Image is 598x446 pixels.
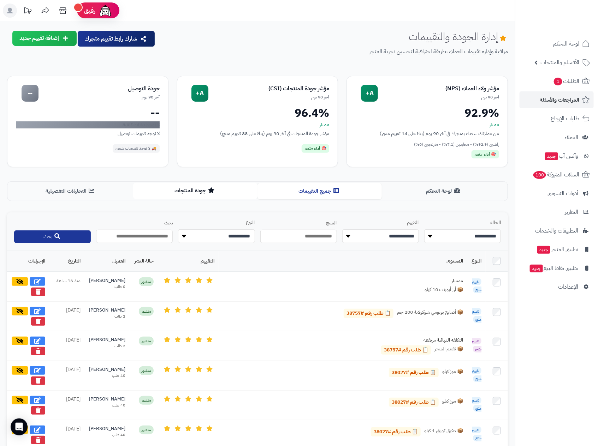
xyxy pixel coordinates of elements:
th: التقييم [158,251,219,272]
span: لوحة التحكم [553,39,579,49]
th: النوع [467,251,486,272]
a: 📋 طلب رقم #38027 [371,427,421,436]
div: A+ [361,85,378,102]
span: 📦 تقييم المتجر [434,345,463,355]
a: تطبيق نقاط البيعجديد [520,260,594,277]
span: 📦 موز كيلو [442,368,463,377]
div: 🚚 لا توجد تقييمات شحن [113,144,160,153]
div: 40 طلب [89,432,125,438]
div: [PERSON_NAME] [89,337,125,343]
a: 📋 طلب رقم #38027 [389,368,439,377]
div: Open Intercom Messenger [11,418,28,435]
a: 📋 طلب رقم #38757 [344,309,393,318]
div: -- [16,107,160,119]
span: 📦 دقيق كويتي 1 كيلو [424,427,463,436]
span: جديد [545,152,558,160]
span: التقارير [565,207,578,217]
span: تطبيق نقاط البيع [529,263,578,273]
span: طلبات الإرجاع [551,114,579,123]
a: لوحة التحكم [520,35,594,52]
div: [PERSON_NAME] [89,277,125,284]
a: تطبيق المتجرجديد [520,241,594,258]
a: المراجعات والأسئلة [520,91,594,108]
a: الإعدادات [520,278,594,295]
td: [DATE] [49,331,85,361]
div: ممتاز [355,121,499,128]
span: جديد [530,265,543,272]
div: من عملائك سعداء بمتجرك في آخر 90 يوم (بناءً على 14 تقييم متجر) [355,130,499,137]
div: 2 طلب [89,343,125,349]
div: جودة التوصيل [39,85,160,93]
span: 📦 موز كيلو [442,398,463,407]
div: 2 طلب [89,314,125,319]
span: الأقسام والمنتجات [540,58,579,67]
div: 🎯 أداء متميز [472,150,499,159]
span: تقييم منتج [472,308,481,323]
span: منشور [139,307,154,316]
a: التطبيقات والخدمات [520,222,594,239]
td: [DATE] [49,302,85,331]
label: الحالة [424,219,501,226]
div: ممتاز [186,121,330,128]
th: الإجراءات [7,251,49,272]
a: الطلبات1 [520,73,594,90]
th: حالة النشر [130,251,158,272]
div: لا توجد بيانات كافية [16,121,160,128]
h1: إدارة الجودة والتقييمات [409,31,508,42]
div: التكلفه النهائية مرتفعه [357,337,463,344]
span: منشور [139,396,154,405]
div: آخر 90 يوم [208,94,330,100]
button: جودة المنتجات [133,183,257,199]
div: [PERSON_NAME] [89,307,125,314]
div: آخر 90 يوم [39,94,160,100]
div: 96.4% [186,107,330,119]
span: تطبيق المتجر [537,245,578,254]
span: منشور [139,337,154,345]
span: 📦 أرز أبوبنت 10 كيلو [425,286,463,293]
button: إضافة تقييم جديد [12,31,77,46]
span: تقييم منتج [472,278,481,293]
div: لا توجد تقييمات توصيل [16,130,160,137]
span: جديد [537,246,550,254]
span: السلات المتروكة [533,170,579,180]
div: مؤشر ولاء العملاء (NPS) [378,85,499,93]
div: مممتاز [357,277,463,284]
div: [PERSON_NAME] [89,396,125,403]
span: 📦 أصابع بونومي شوكولاتة 200 جم [397,309,463,318]
button: بحث [14,230,91,243]
span: المراجعات والأسئلة [540,95,579,105]
a: طلبات الإرجاع [520,110,594,127]
th: المحتوى [219,251,467,272]
span: منشور [139,366,154,375]
label: التقييم [342,219,419,226]
button: التحليلات التفصيلية [9,183,133,199]
label: المنتج [260,220,337,227]
a: العملاء [520,129,594,146]
a: تحديثات المنصة [19,4,36,19]
a: 📋 طلب رقم #38027 [389,398,439,407]
span: رفيق [84,6,95,15]
div: 92.9% [355,107,499,119]
label: بحث [96,220,173,227]
span: 100 [533,171,546,179]
span: التطبيقات والخدمات [535,226,578,236]
span: منشور [139,277,154,286]
span: تقييم منتج [472,367,481,382]
a: التقارير [520,204,594,221]
span: تقييم منتج [472,427,481,441]
p: مراقبة وإدارة تقييمات العملاء بطريقة احترافية لتحسين تجربة المتجر [161,48,508,56]
span: الطلبات [553,76,579,86]
div: -- [22,85,39,102]
td: منذ 16 ساعة [49,272,85,302]
div: A+ [191,85,208,102]
a: وآتس آبجديد [520,147,594,164]
img: logo-2.png [550,13,591,28]
div: راضين (92.9%) • محايدين (7.1%) • منزعجين (0%) [355,141,499,147]
span: تقييم متجر [472,338,481,352]
button: جميع التقييمات [257,183,382,199]
button: لوحة التحكم [382,183,506,199]
div: [PERSON_NAME] [89,426,125,432]
label: النوع [178,219,255,226]
span: 1 [553,77,562,85]
div: 0 طلب [89,284,125,290]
